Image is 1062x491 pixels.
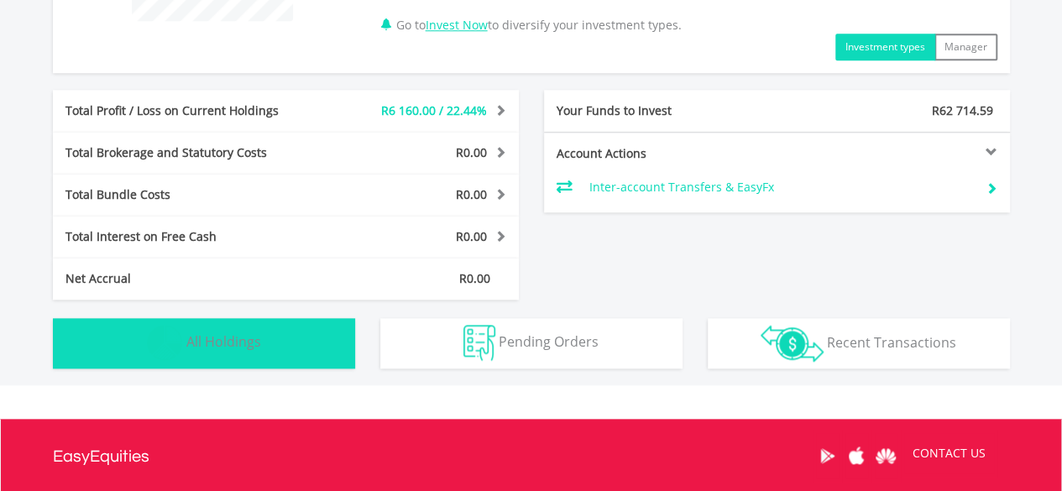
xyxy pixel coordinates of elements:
img: holdings-wht.png [147,325,183,361]
button: Pending Orders [380,318,683,368]
span: Pending Orders [499,332,599,351]
span: R62 714.59 [932,102,993,118]
span: R6 160.00 / 22.44% [381,102,487,118]
div: Total Profit / Loss on Current Holdings [53,102,325,119]
td: Inter-account Transfers & EasyFx [589,175,973,200]
div: Total Bundle Costs [53,186,325,203]
button: Manager [934,34,997,60]
button: Recent Transactions [708,318,1010,368]
div: Total Interest on Free Cash [53,228,325,245]
span: All Holdings [186,332,261,351]
span: R0.00 [459,270,490,286]
span: R0.00 [456,186,487,202]
button: Investment types [835,34,935,60]
a: Apple [842,430,871,482]
div: Your Funds to Invest [544,102,777,119]
a: Invest Now [426,17,488,33]
span: R0.00 [456,144,487,160]
button: All Holdings [53,318,355,368]
div: Total Brokerage and Statutory Costs [53,144,325,161]
div: Account Actions [544,145,777,162]
img: transactions-zar-wht.png [761,325,824,362]
span: R0.00 [456,228,487,244]
img: pending_instructions-wht.png [463,325,495,361]
a: CONTACT US [901,430,997,477]
a: Google Play [813,430,842,482]
span: Recent Transactions [827,332,956,351]
a: Huawei [871,430,901,482]
div: Net Accrual [53,270,325,287]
